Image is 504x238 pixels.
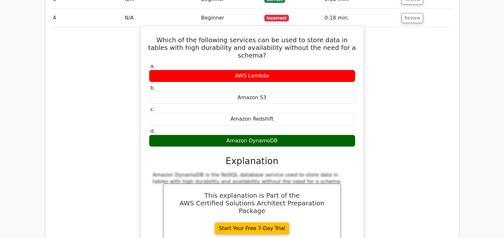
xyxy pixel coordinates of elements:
div: AWS Lambda [149,70,355,82]
span: d. [151,128,155,134]
a: Start Your Free 7-Day Trial [215,222,290,234]
div: Amazon Redshift [149,113,355,125]
td: 4 [50,9,122,27]
div: Amazon DynamoDB [149,135,355,147]
span: a. [151,63,155,69]
button: Review [401,13,423,23]
span: Incorrect [264,15,289,21]
h3: Explanation [153,156,352,167]
span: b. [151,85,155,91]
div: Amazon S3 [149,91,355,104]
h5: Which of the following services can be used to store data in tables with high durability and avai... [148,36,356,59]
td: 0:18 min. [322,9,399,27]
td: N/A [122,9,198,27]
span: c. [151,106,155,112]
td: Beginner [198,9,262,27]
div: Amazon DynamoDB is the NoSQL database service used to store data in tables with high durability a... [153,172,352,185]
